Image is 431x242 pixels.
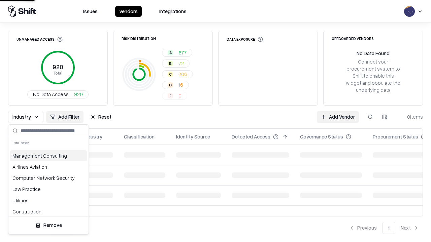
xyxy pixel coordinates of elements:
div: Utilities [10,195,87,206]
div: Industry [8,137,89,149]
div: Suggestions [8,149,89,216]
div: Airlines Aviation [10,161,87,172]
div: Computer Network Security [10,172,87,184]
div: Construction [10,206,87,217]
div: Law Practice [10,184,87,195]
div: Management Consulting [10,150,87,161]
button: Remove [11,219,86,231]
